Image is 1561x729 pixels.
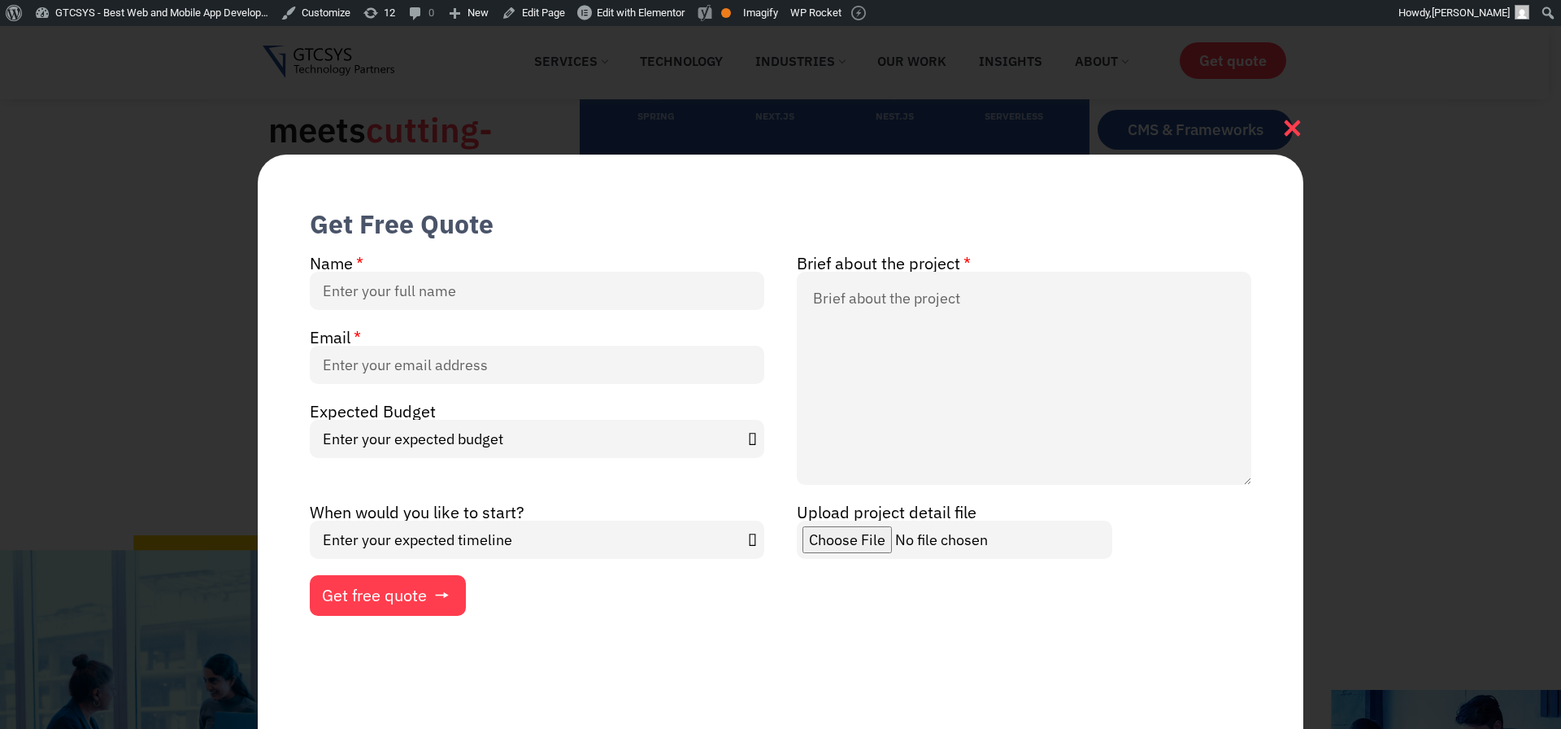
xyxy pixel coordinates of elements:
[322,587,427,604] span: Get free quote
[797,255,971,272] label: Brief about the project
[310,330,361,346] label: Email
[721,8,731,18] div: OK
[797,504,976,521] label: Upload project detail file
[1432,7,1510,19] span: [PERSON_NAME]
[310,575,466,616] button: Get free quote
[310,404,436,420] label: Expected Budget
[310,504,524,521] label: When would you like to start?
[310,207,494,241] div: Get Free Quote
[310,252,1251,616] form: New Form
[310,346,764,384] input: Enter your email address
[597,7,685,19] span: Edit with Elementor
[310,255,363,272] label: Name
[310,272,764,310] input: Enter your full name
